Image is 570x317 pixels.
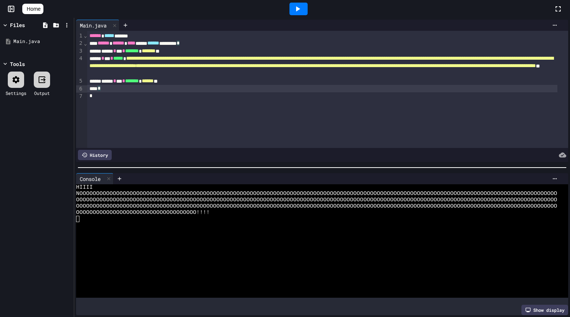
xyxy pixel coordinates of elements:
[76,20,119,31] div: Main.java
[76,55,83,77] div: 4
[83,33,87,39] span: Fold line
[76,173,114,184] div: Console
[13,38,71,45] div: Main.java
[76,47,83,55] div: 3
[521,305,568,315] div: Show display
[10,60,25,68] div: Tools
[78,150,112,160] div: History
[76,32,83,40] div: 1
[34,90,50,96] div: Output
[10,21,25,29] div: Files
[27,5,40,13] span: Home
[76,175,104,183] div: Console
[76,203,557,209] span: OOOOOOOOOOOOOOOOOOOOOOOOOOOOOOOOOOOOOOOOOOOOOOOOOOOOOOOOOOOOOOOOOOOOOOOOOOOOOOOOOOOOOOOOOOOOOOOOO...
[76,22,110,29] div: Main.java
[76,197,557,203] span: OOOOOOOOOOOOOOOOOOOOOOOOOOOOOOOOOOOOOOOOOOOOOOOOOOOOOOOOOOOOOOOOOOOOOOOOOOOOOOOOOOOOOOOOOOOOOOOOO...
[22,4,43,14] a: Home
[76,209,210,216] span: OOOOOOOOOOOOOOOOOOOOOOOOOOOOOOOOOOOO!!!!
[76,184,93,191] span: HIIII
[76,191,557,197] span: NOOOOOOOOOOOOOOOOOOOOOOOOOOOOOOOOOOOOOOOOOOOOOOOOOOOOOOOOOOOOOOOOOOOOOOOOOOOOOOOOOOOOOOOOOOOOOOOO...
[6,90,26,96] div: Settings
[76,93,83,100] div: 7
[83,40,87,46] span: Fold line
[76,77,83,85] div: 5
[76,85,83,93] div: 6
[76,40,83,47] div: 2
